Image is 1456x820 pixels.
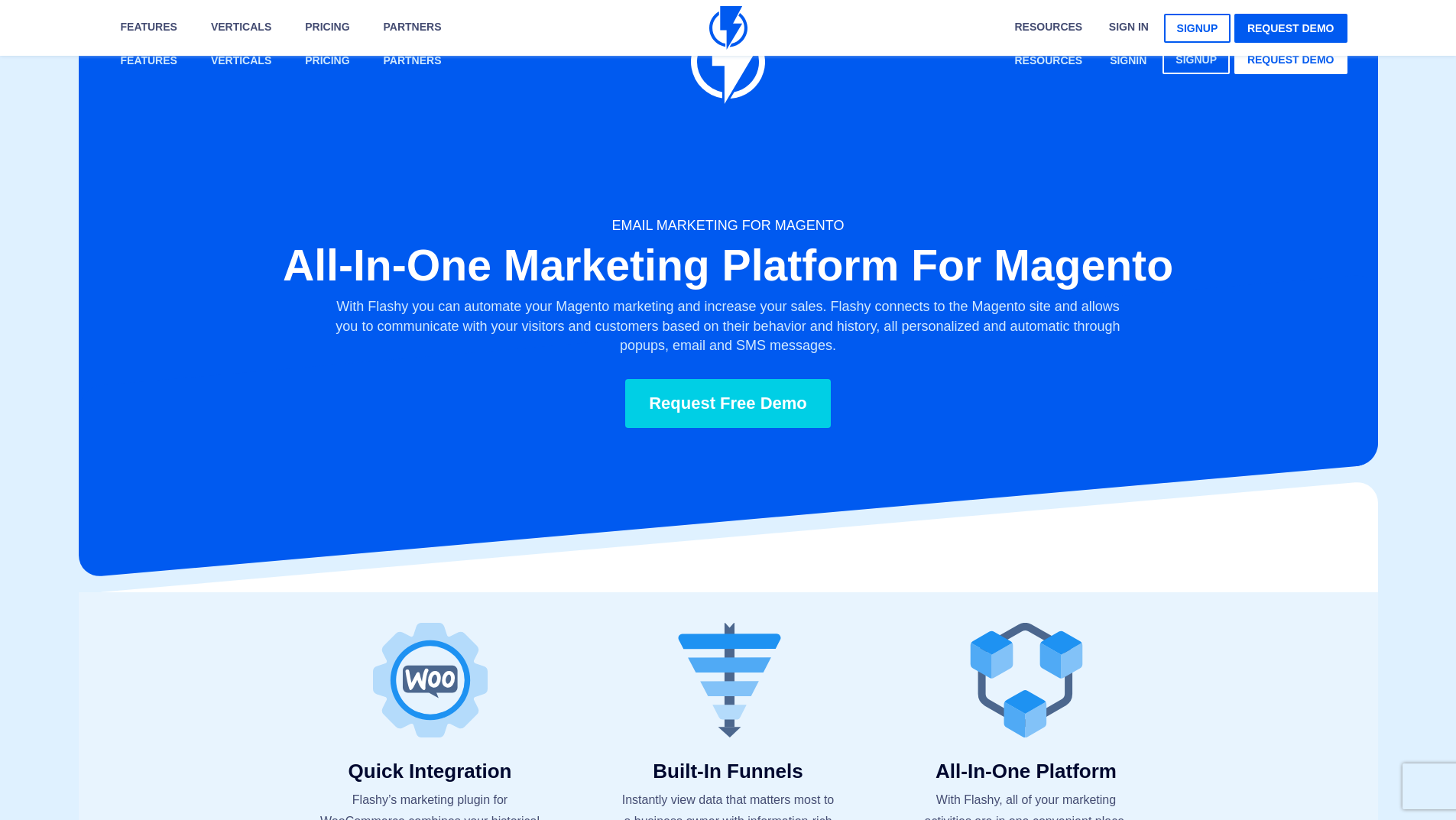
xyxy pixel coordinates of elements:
a: Features [109,45,189,78]
a: request demo [1234,14,1347,43]
h2: All-In-One Marketing Platform For Magento [109,241,1347,290]
h1: EMAIL MARKETING FOR MAGENTO [109,219,1347,234]
a: signup [1164,14,1231,43]
a: request demo [1234,45,1347,74]
a: signin [1098,45,1158,78]
h2: All-In-One Platform [889,760,1164,783]
a: signup [1163,45,1230,74]
h2: Quick Integration [293,760,568,783]
a: Pricing [293,45,361,78]
a: Partners [372,45,453,78]
p: With Flashy you can automate your Magento marketing and increase your sales. Flashy connects to t... [326,297,1129,356]
a: Request Free Demo [625,379,831,427]
a: Resources [1004,45,1094,78]
a: Verticals [199,45,283,78]
h2: Built-In Funnels [591,760,866,783]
